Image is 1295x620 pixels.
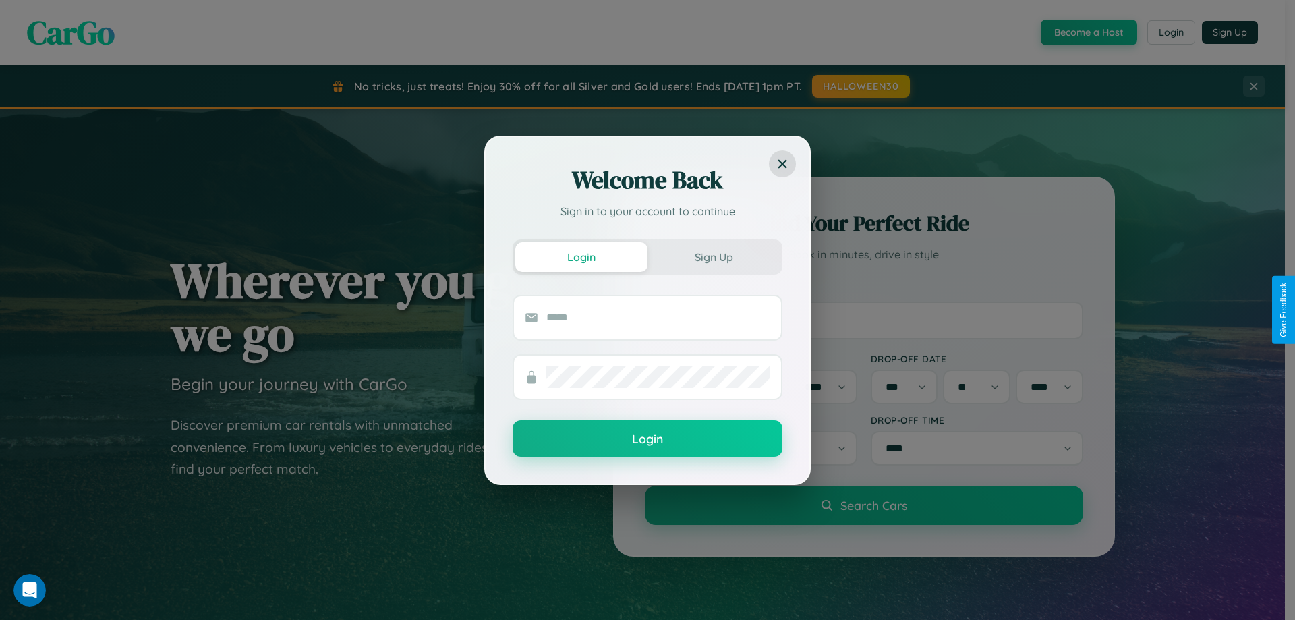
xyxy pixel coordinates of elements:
[515,242,647,272] button: Login
[513,420,782,457] button: Login
[1279,283,1288,337] div: Give Feedback
[513,203,782,219] p: Sign in to your account to continue
[647,242,780,272] button: Sign Up
[513,164,782,196] h2: Welcome Back
[13,574,46,607] iframe: Intercom live chat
